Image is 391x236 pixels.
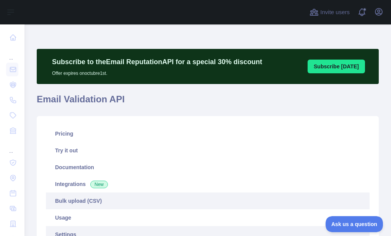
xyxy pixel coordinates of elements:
span: Invite users [320,8,350,17]
p: Offer expires on octubre 1st. [52,67,262,76]
a: Documentation [46,159,370,176]
a: Try it out [46,142,370,159]
h1: Email Validation API [37,93,379,112]
p: Subscribe to the Email Reputation API for a special 30 % discount [52,57,262,67]
a: Integrations New [46,176,370,192]
a: Bulk upload (CSV) [46,192,370,209]
span: New [90,181,108,188]
button: Subscribe [DATE] [308,60,365,73]
a: Usage [46,209,370,226]
iframe: Toggle Customer Support [326,216,383,232]
div: ... [6,139,18,154]
div: ... [6,46,18,61]
a: Pricing [46,125,370,142]
button: Invite users [308,6,351,18]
